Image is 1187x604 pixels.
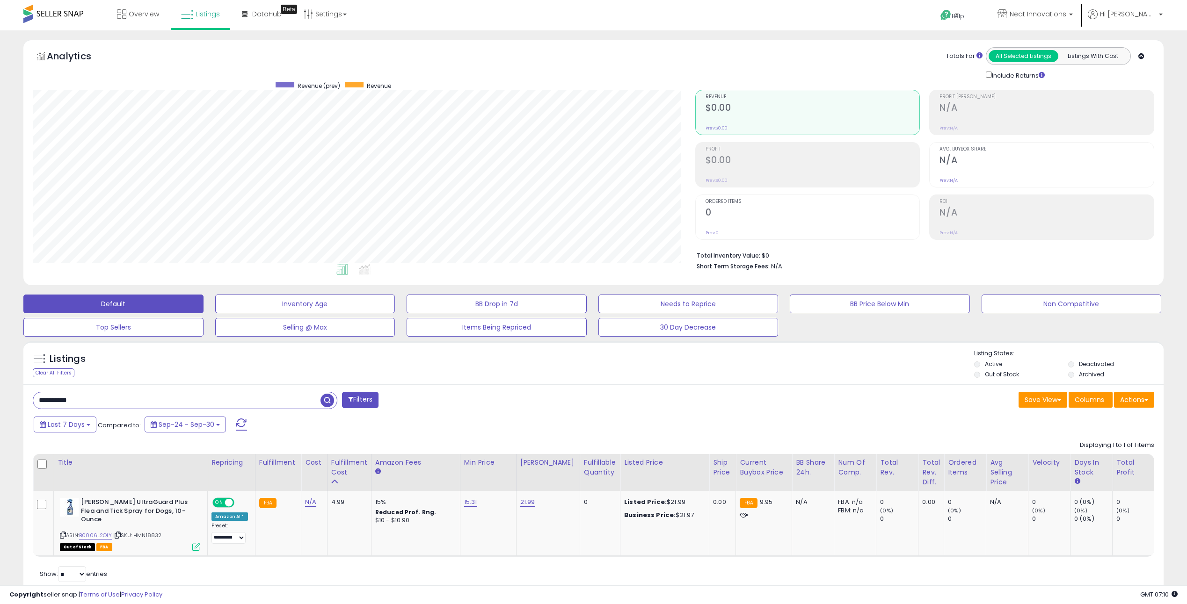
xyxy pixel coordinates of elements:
[407,318,587,337] button: Items Being Repriced
[23,295,204,313] button: Default
[922,458,940,487] div: Total Rev. Diff.
[790,295,970,313] button: BB Price Below Min
[706,178,728,183] small: Prev: $0.00
[1116,498,1154,506] div: 0
[407,295,587,313] button: BB Drop in 7d
[1074,498,1112,506] div: 0 (0%)
[697,249,1147,260] li: $0
[145,417,226,432] button: Sep-24 - Sep-30
[298,82,340,90] span: Revenue (prev)
[1116,458,1151,477] div: Total Profit
[624,511,676,519] b: Business Price:
[985,370,1019,378] label: Out of Stock
[979,70,1056,80] div: Include Returns
[1140,590,1178,599] span: 2025-10-8 07:10 GMT
[1116,515,1154,523] div: 0
[939,147,1154,152] span: Avg. Buybox Share
[60,498,79,517] img: 31+yI1OQ0HL._SL40_.jpg
[40,569,107,578] span: Show: entries
[706,230,719,236] small: Prev: 0
[624,458,705,467] div: Listed Price
[985,360,1002,368] label: Active
[939,199,1154,204] span: ROI
[1058,50,1128,62] button: Listings With Cost
[948,458,982,477] div: Ordered Items
[1114,392,1154,408] button: Actions
[771,262,782,271] span: N/A
[233,499,248,507] span: OFF
[933,2,983,30] a: Help
[880,458,914,477] div: Total Rev.
[215,318,395,337] button: Selling @ Max
[1079,360,1114,368] label: Deactivated
[1116,507,1129,514] small: (0%)
[740,498,757,508] small: FBA
[880,515,918,523] div: 0
[331,458,367,477] div: Fulfillment Cost
[375,517,453,525] div: $10 - $10.90
[98,421,141,430] span: Compared to:
[259,498,277,508] small: FBA
[34,417,96,432] button: Last 7 Days
[281,5,297,14] div: Tooltip anchor
[796,498,827,506] div: N/A
[706,147,920,152] span: Profit
[1075,395,1104,404] span: Columns
[940,9,952,21] i: Get Help
[23,318,204,337] button: Top Sellers
[706,155,920,167] h2: $0.00
[113,532,162,539] span: | SKU: HMN18832
[375,467,381,476] small: Amazon Fees.
[990,498,1021,506] div: N/A
[50,352,86,366] h5: Listings
[211,512,248,521] div: Amazon AI *
[305,497,316,507] a: N/A
[60,498,200,550] div: ASIN:
[838,458,872,477] div: Num of Comp.
[939,230,958,236] small: Prev: N/A
[252,9,282,19] span: DataHub
[713,498,728,506] div: 0.00
[96,543,112,551] span: FBA
[33,368,74,377] div: Clear All Filters
[1010,9,1066,19] span: Neat Innovations
[982,295,1162,313] button: Non Competitive
[1074,458,1108,477] div: Days In Stock
[48,420,85,429] span: Last 7 Days
[464,458,512,467] div: Min Price
[939,178,958,183] small: Prev: N/A
[939,155,1154,167] h2: N/A
[796,458,830,477] div: BB Share 24h.
[375,458,456,467] div: Amazon Fees
[1079,370,1104,378] label: Archived
[946,52,983,61] div: Totals For
[706,199,920,204] span: Ordered Items
[1088,9,1163,30] a: Hi [PERSON_NAME]
[464,497,477,507] a: 15.31
[259,458,297,467] div: Fulfillment
[1032,458,1066,467] div: Velocity
[584,498,613,506] div: 0
[520,458,576,467] div: [PERSON_NAME]
[213,499,225,507] span: ON
[974,349,1164,358] p: Listing States:
[121,590,162,599] a: Privacy Policy
[1074,515,1112,523] div: 0 (0%)
[80,590,120,599] a: Terms of Use
[922,498,937,506] div: 0.00
[1019,392,1067,408] button: Save View
[838,506,869,515] div: FBM: n/a
[706,207,920,220] h2: 0
[58,458,204,467] div: Title
[697,252,760,259] b: Total Inventory Value:
[1074,477,1080,486] small: Days In Stock.
[939,102,1154,115] h2: N/A
[706,125,728,131] small: Prev: $0.00
[1074,507,1087,514] small: (0%)
[367,82,391,90] span: Revenue
[211,523,248,544] div: Preset:
[880,498,918,506] div: 0
[952,12,964,20] span: Help
[760,497,773,506] span: 9.95
[305,458,323,467] div: Cost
